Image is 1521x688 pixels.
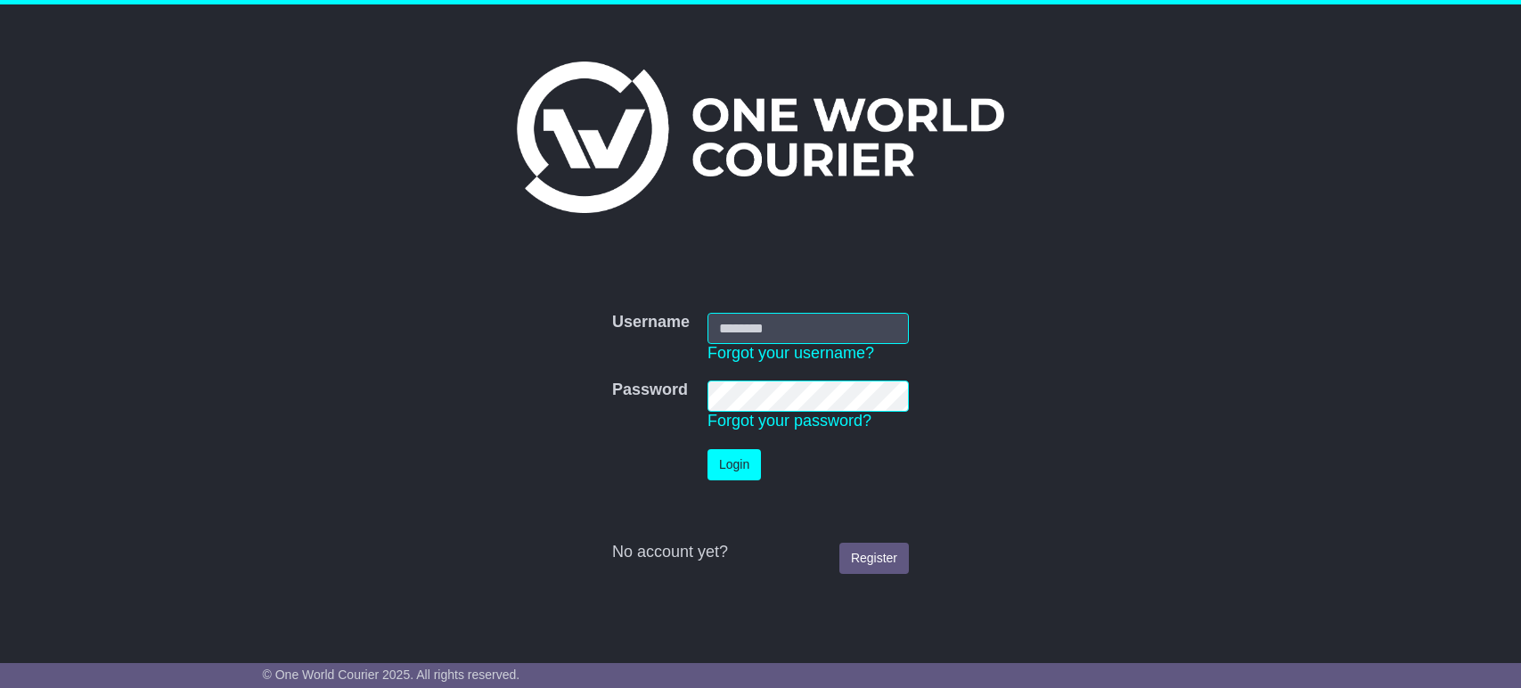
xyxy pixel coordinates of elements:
[707,344,874,362] a: Forgot your username?
[839,543,909,574] a: Register
[612,381,688,400] label: Password
[707,449,761,480] button: Login
[517,61,1003,213] img: One World
[612,313,690,332] label: Username
[263,668,520,682] span: © One World Courier 2025. All rights reserved.
[612,543,909,562] div: No account yet?
[707,412,871,430] a: Forgot your password?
